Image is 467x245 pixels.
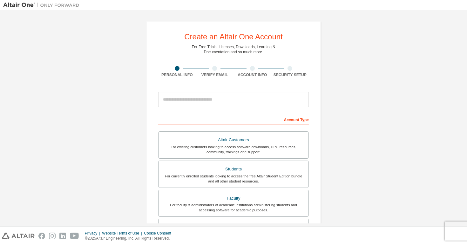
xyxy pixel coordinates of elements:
[49,233,56,239] img: instagram.svg
[102,231,144,236] div: Website Terms of Use
[2,233,35,239] img: altair_logo.svg
[59,233,66,239] img: linkedin.svg
[192,44,275,55] div: For Free Trials, Licenses, Downloads, Learning & Documentation and so much more.
[85,236,175,241] p: © 2025 Altair Engineering, Inc. All Rights Reserved.
[162,223,305,232] div: Everyone else
[38,233,45,239] img: facebook.svg
[85,231,102,236] div: Privacy
[162,144,305,155] div: For existing customers looking to access software downloads, HPC resources, community, trainings ...
[3,2,83,8] img: Altair One
[271,72,309,77] div: Security Setup
[184,33,283,41] div: Create an Altair One Account
[162,136,305,144] div: Altair Customers
[158,72,196,77] div: Personal Info
[158,114,309,124] div: Account Type
[70,233,79,239] img: youtube.svg
[162,174,305,184] div: For currently enrolled students looking to access the free Altair Student Edition bundle and all ...
[162,165,305,174] div: Students
[162,202,305,213] div: For faculty & administrators of academic institutions administering students and accessing softwa...
[233,72,271,77] div: Account Info
[144,231,175,236] div: Cookie Consent
[196,72,234,77] div: Verify Email
[162,194,305,203] div: Faculty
